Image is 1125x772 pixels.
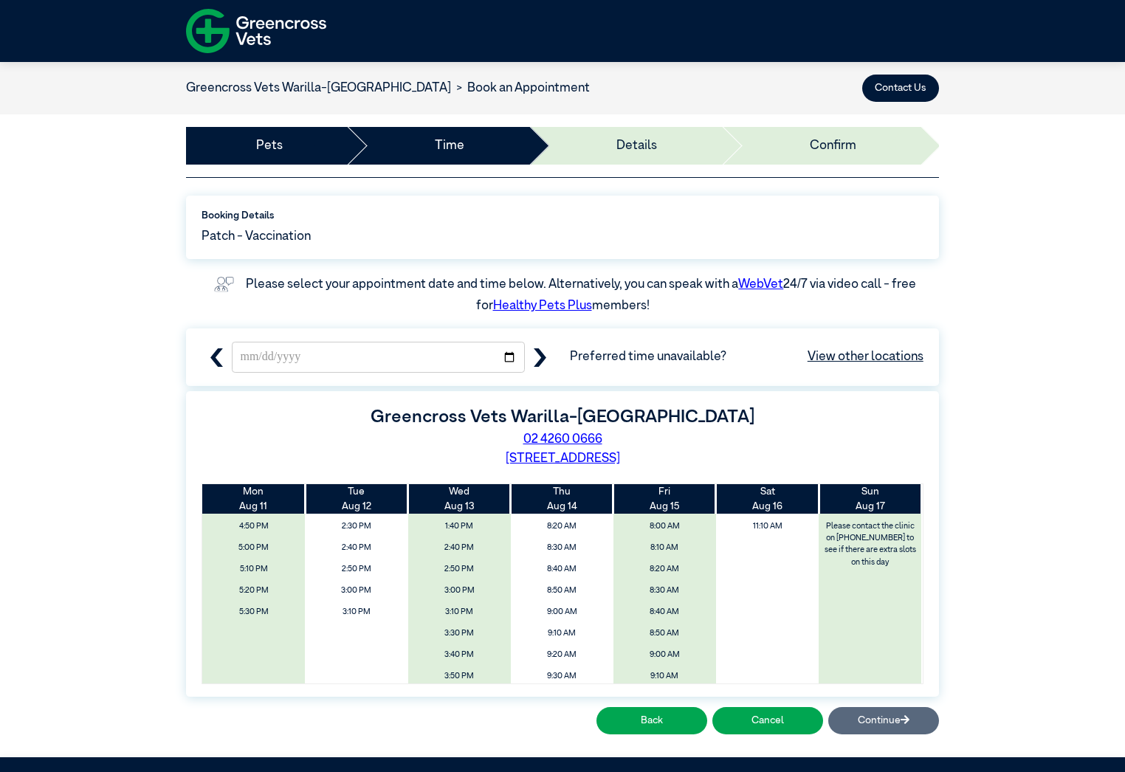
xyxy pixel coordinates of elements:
nav: breadcrumb [186,79,590,98]
span: 8:40 AM [515,560,609,579]
span: 3:40 PM [412,646,506,664]
th: Aug 12 [305,484,407,514]
th: Aug 13 [408,484,511,514]
a: Time [435,137,464,156]
label: Booking Details [202,208,923,223]
li: Book an Appointment [451,79,590,98]
span: 9:20 AM [515,646,609,664]
span: 9:10 AM [515,624,609,643]
span: 8:20 AM [515,517,609,536]
span: 3:00 PM [412,582,506,600]
a: View other locations [808,348,923,367]
span: 9:10 AM [618,667,712,686]
a: [STREET_ADDRESS] [506,452,620,465]
button: Cancel [712,707,823,734]
span: 2:40 PM [309,539,403,557]
span: 3:10 PM [412,603,506,621]
a: Pets [256,137,283,156]
span: 5:30 PM [207,603,300,621]
img: f-logo [186,4,326,58]
span: 5:10 PM [207,560,300,579]
span: 5:00 PM [207,539,300,557]
span: 5:20 PM [207,582,300,600]
span: 9:00 AM [618,646,712,664]
span: 3:30 PM [412,624,506,643]
span: 8:50 AM [515,582,609,600]
span: 2:50 PM [309,560,403,579]
span: 3:50 PM [412,667,506,686]
span: 9:30 AM [515,667,609,686]
span: 8:00 AM [618,517,712,536]
span: 8:20 AM [618,560,712,579]
img: vet [209,272,239,297]
span: 4:50 PM [207,517,300,536]
a: Greencross Vets Warilla-[GEOGRAPHIC_DATA] [186,82,451,94]
th: Aug 16 [716,484,819,514]
span: 11:10 AM [720,517,814,536]
button: Contact Us [862,75,939,102]
span: 8:30 AM [618,582,712,600]
label: Greencross Vets Warilla-[GEOGRAPHIC_DATA] [371,408,754,426]
span: 1:40 PM [412,517,506,536]
span: 8:50 AM [618,624,712,643]
button: Back [596,707,707,734]
span: 3:00 PM [309,582,403,600]
span: 8:40 AM [618,603,712,621]
span: 3:10 PM [309,603,403,621]
span: 8:10 AM [618,539,712,557]
label: Please contact the clinic on [PHONE_NUMBER] to see if there are extra slots on this day [820,517,921,572]
th: Aug 17 [819,484,921,514]
th: Aug 11 [202,484,305,514]
span: 2:40 PM [412,539,506,557]
span: 2:30 PM [309,517,403,536]
label: Please select your appointment date and time below. Alternatively, you can speak with a 24/7 via ... [246,278,918,313]
th: Aug 14 [511,484,613,514]
th: Aug 15 [613,484,716,514]
span: 2:50 PM [412,560,506,579]
span: 9:00 AM [515,603,609,621]
a: WebVet [738,278,783,291]
span: Patch - Vaccination [202,227,311,247]
span: Preferred time unavailable? [570,348,923,367]
span: 8:30 AM [515,539,609,557]
a: Healthy Pets Plus [493,300,592,312]
a: 02 4260 0666 [523,433,602,446]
